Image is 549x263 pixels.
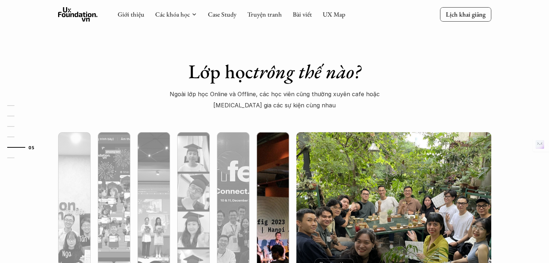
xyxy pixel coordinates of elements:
[7,143,42,152] a: 05
[208,10,236,18] a: Case Study
[293,10,312,18] a: Bài viết
[118,10,144,18] a: Giới thiệu
[323,10,345,18] a: UX Map
[165,89,384,111] p: Ngoài lớp học Online và Offline, các học viên cũng thường xuyên cafe hoặc [MEDICAL_DATA] gia các ...
[149,60,401,83] h1: Lớp học
[446,10,485,18] p: Lịch khai giảng
[155,10,190,18] a: Các khóa học
[29,144,34,150] strong: 05
[247,10,282,18] a: Truyện tranh
[253,59,361,84] em: trông thế nào?
[440,7,491,21] a: Lịch khai giảng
